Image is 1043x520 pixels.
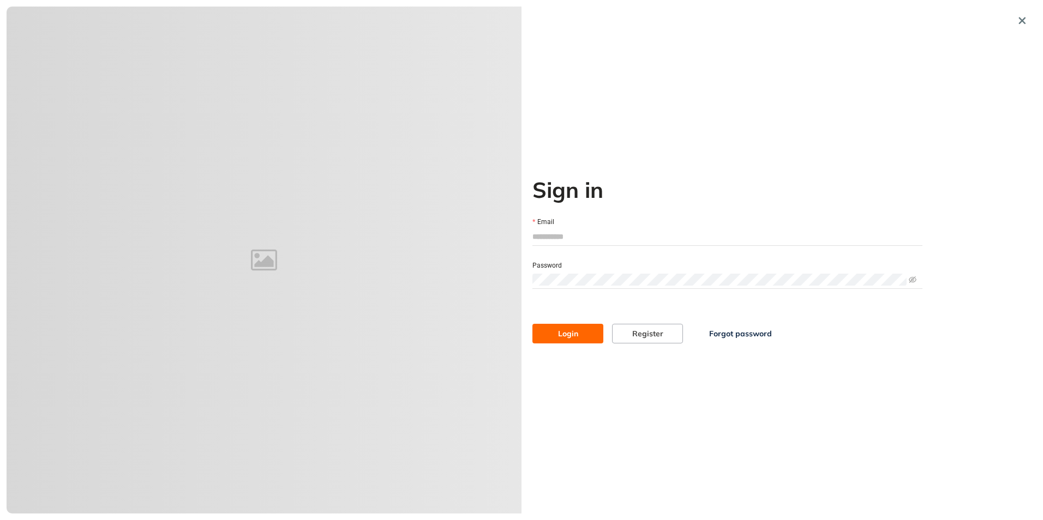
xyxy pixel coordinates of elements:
button: Forgot password [692,324,789,343]
input: Password [532,274,907,286]
button: Login [532,324,603,343]
input: Email [532,228,922,245]
button: Register [612,324,683,343]
label: Password [532,261,562,271]
span: Register [632,328,663,340]
h2: Sign in [532,177,922,203]
span: Login [558,328,578,340]
span: eye-invisible [909,276,916,283]
label: Email [532,217,554,227]
span: Forgot password [709,328,772,340]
